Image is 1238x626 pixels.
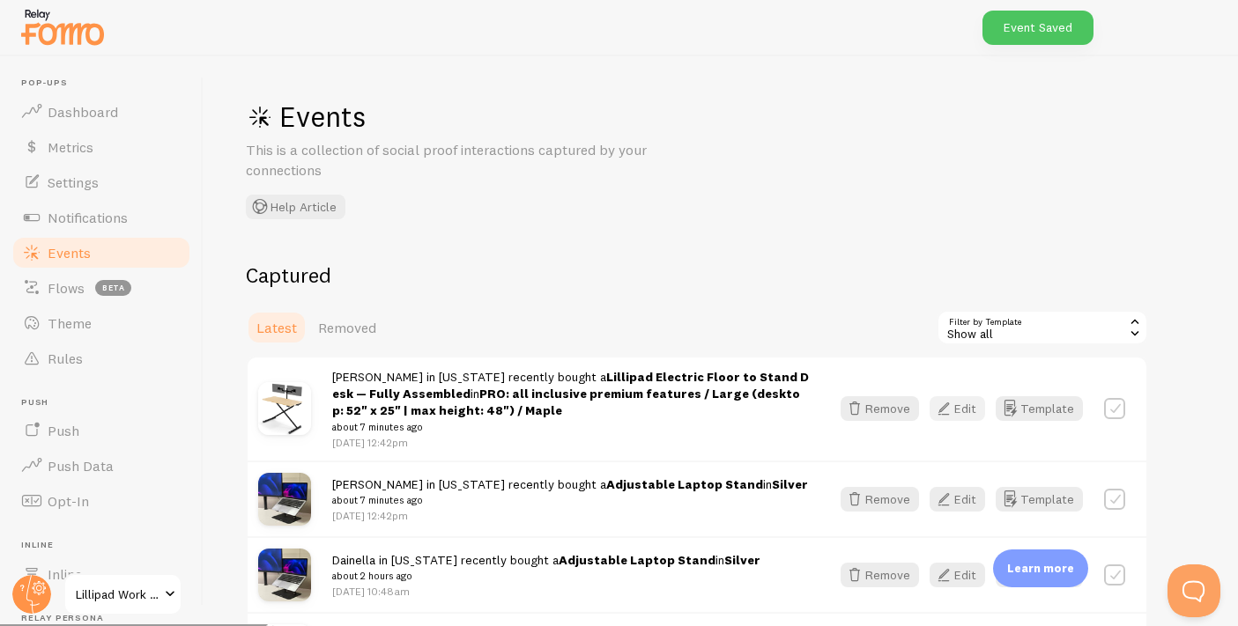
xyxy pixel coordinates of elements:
p: [DATE] 12:42pm [332,508,808,523]
h2: Captured [246,261,1148,289]
img: Lillipad42Maple1.jpg [258,382,311,435]
span: Settings [48,173,99,191]
a: Flows beta [11,270,192,306]
span: Push [48,422,79,439]
a: Dashboard [11,94,192,129]
span: Dainella in [US_STATE] recently bought a in [332,552,760,585]
span: Inline [21,540,192,551]
button: Remove [841,396,919,421]
span: Dashboard [48,103,118,121]
button: Template [996,396,1083,421]
img: Lillipadlaptopstand_small.jpg [258,549,311,601]
a: Latest [246,310,308,345]
small: about 2 hours ago [332,568,760,584]
button: Edit [930,487,985,512]
a: Lillipad Electric Floor to Stand Desk — Fully Assembled [332,369,809,401]
h1: Events [246,99,775,135]
a: Removed [308,310,387,345]
span: Pop-ups [21,77,192,89]
span: Lillipad Work Solutions [76,584,159,605]
img: Lillipadlaptopstand_small.jpg [258,473,311,526]
span: Events [48,244,91,261]
a: Adjustable Laptop Stand [559,552,715,568]
a: Edit [930,563,996,587]
div: Event Saved [982,11,1093,45]
span: Metrics [48,138,93,156]
strong: Silver [772,476,808,492]
span: Inline [48,565,82,583]
span: Theme [48,314,92,332]
small: about 7 minutes ago [332,419,809,435]
p: Learn more [1007,560,1074,577]
span: [PERSON_NAME] in [US_STATE] recently bought a in [332,369,809,435]
a: Rules [11,341,192,376]
span: [PERSON_NAME] in [US_STATE] recently bought a in [332,476,808,509]
span: Removed [318,319,376,336]
button: Remove [841,487,919,512]
span: Notifications [48,209,128,226]
button: Help Article [246,195,345,219]
strong: Silver [724,552,760,568]
span: Flows [48,279,85,297]
div: Show all [937,310,1148,345]
span: Push [21,397,192,409]
span: Opt-In [48,492,89,510]
span: Relay Persona [21,613,192,624]
iframe: Help Scout Beacon - Open [1168,564,1220,617]
span: Latest [256,319,297,336]
button: Edit [930,396,985,421]
p: This is a collection of social proof interactions captured by your connections [246,140,669,180]
p: [DATE] 12:42pm [332,435,809,450]
button: Edit [930,563,985,587]
a: Edit [930,396,996,421]
a: Push Data [11,448,192,483]
a: Settings [11,165,192,200]
a: Inline [11,556,192,592]
small: about 7 minutes ago [332,492,808,508]
span: Push Data [48,457,114,475]
p: [DATE] 10:48am [332,584,760,599]
button: Template [996,487,1083,512]
a: Theme [11,306,192,341]
a: Opt-In [11,483,192,519]
div: Learn more [993,549,1088,587]
img: fomo-relay-logo-orange.svg [19,4,107,49]
a: Events [11,235,192,270]
a: Edit [930,487,996,512]
strong: PRO: all inclusive premium features / Large (desktop: 52" x 25" | max height: 48") / Maple [332,386,800,418]
a: Push [11,413,192,448]
a: Lillipad Work Solutions [63,573,182,615]
a: Notifications [11,200,192,235]
span: beta [95,280,131,296]
button: Remove [841,563,919,587]
a: Metrics [11,129,192,165]
span: Rules [48,350,83,367]
a: Adjustable Laptop Stand [606,476,763,492]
